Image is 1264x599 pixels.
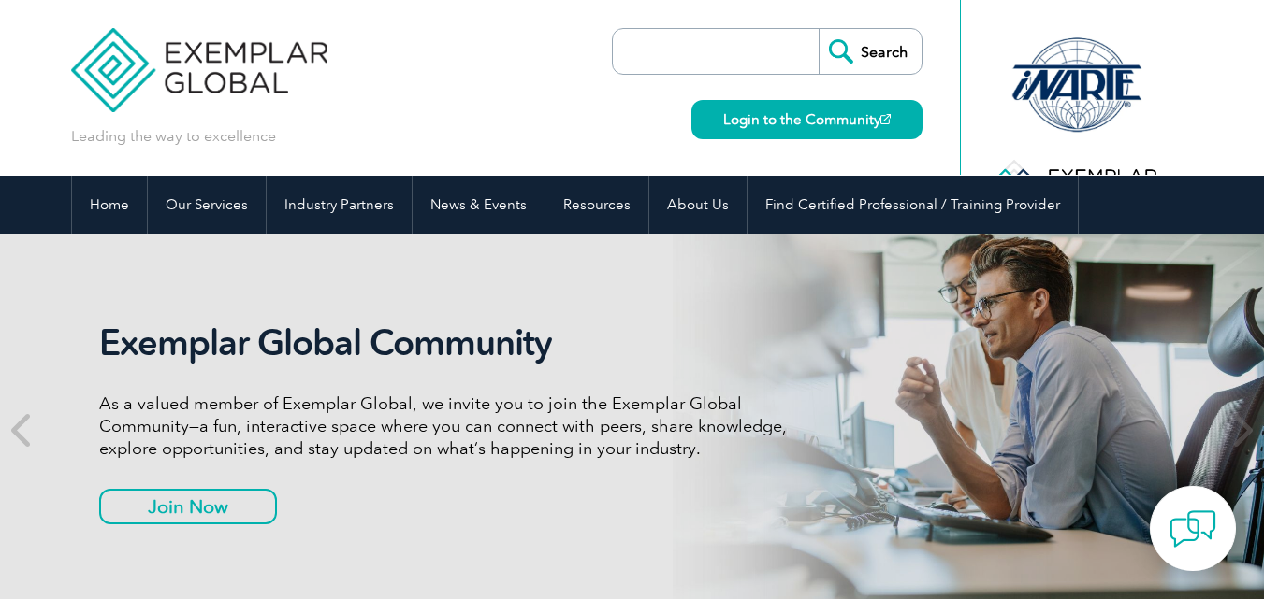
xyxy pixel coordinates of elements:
[72,176,147,234] a: Home
[267,176,412,234] a: Industry Partners
[545,176,648,234] a: Resources
[691,100,923,139] a: Login to the Community
[99,321,801,364] h2: Exemplar Global Community
[819,29,922,74] input: Search
[649,176,747,234] a: About Us
[148,176,266,234] a: Our Services
[99,489,277,524] a: Join Now
[748,176,1078,234] a: Find Certified Professional / Training Provider
[413,176,545,234] a: News & Events
[71,126,276,147] p: Leading the way to excellence
[1170,506,1216,552] img: contact-chat.png
[99,392,801,460] p: As a valued member of Exemplar Global, we invite you to join the Exemplar Global Community—a fun,...
[880,114,891,124] img: open_square.png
